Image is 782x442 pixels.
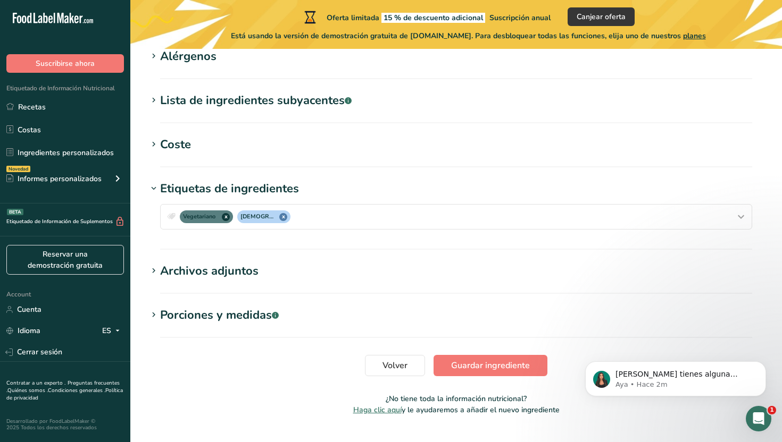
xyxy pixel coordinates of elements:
span: 1 [768,406,776,414]
a: Reservar una demostración gratuita [6,245,124,275]
span: Canjear oferta [577,11,626,22]
div: Alérgenos [160,48,217,65]
div: Novedad [6,166,30,172]
span: Volver [382,359,407,372]
a: Condiciones generales . [48,387,105,394]
span: planes [683,31,706,41]
div: Etiquetas de ingredientes [160,180,299,198]
a: Quiénes somos . [7,387,48,394]
div: Porciones y medidas [160,307,279,324]
div: BETA [7,209,23,215]
iframe: Intercom live chat [746,406,771,431]
div: Archivos adjuntos [160,262,259,280]
p: y le ayudaremos a añadir el nuevo ingrediente [147,404,765,415]
span: Haga clic aquí [353,405,402,415]
button: Suscribirse ahora [6,54,124,73]
iframe: Intercom notifications mensaje [569,339,782,413]
a: Contratar a un experto . [6,379,65,387]
a: Idioma [6,321,40,340]
div: ES [102,325,124,337]
div: Coste [160,136,191,154]
p: ¿No tiene toda la información nutricional? [147,393,765,404]
div: Lista de ingredientes subyacentes [160,92,352,109]
span: [DEMOGRAPHIC_DATA] [240,212,277,222]
button: Guardar ingrediente [434,355,547,376]
a: Política de privacidad [6,387,123,402]
span: x [222,213,230,221]
a: Preguntas frecuentes . [6,379,120,394]
span: Está usando la versión de demostración gratuita de [DOMAIN_NAME]. Para desbloquear todas las func... [231,30,706,41]
button: Vegetariano x [DEMOGRAPHIC_DATA] x [160,204,752,229]
span: x [279,213,287,221]
span: Guardar ingrediente [451,359,530,372]
span: Suscripción anual [489,13,551,23]
div: Oferta limitada [302,11,551,23]
button: Canjear oferta [568,7,635,26]
span: 15 % de descuento adicional [381,13,485,23]
span: Suscribirse ahora [36,58,95,69]
div: Informes personalizados [6,173,102,184]
div: Desarrollado por FoodLabelMaker © 2025 Todos los derechos reservados [6,418,124,431]
span: Vegetariano [183,212,220,222]
button: Volver [365,355,425,376]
